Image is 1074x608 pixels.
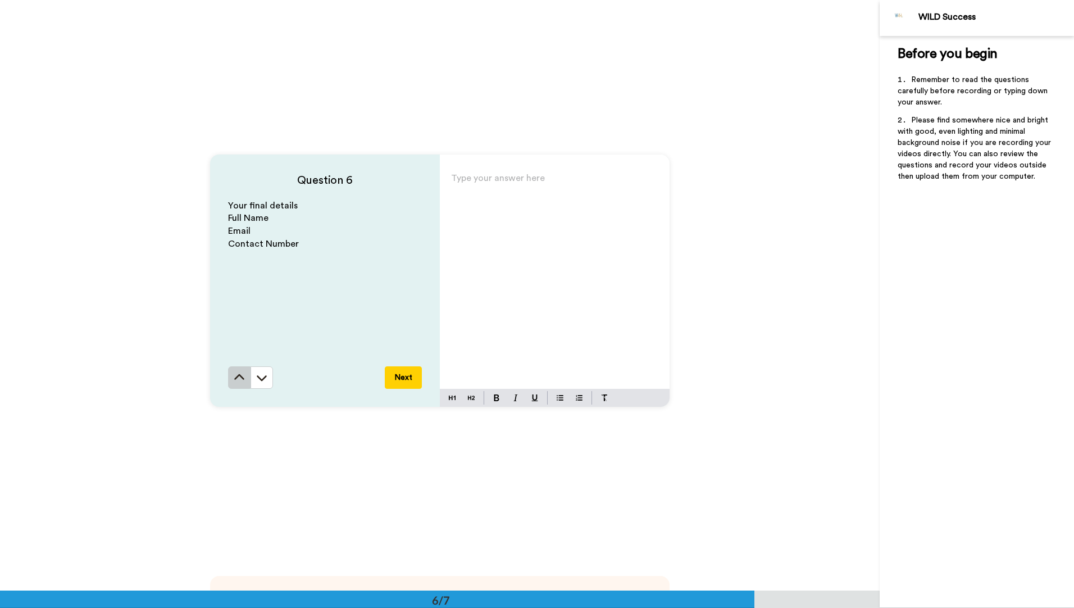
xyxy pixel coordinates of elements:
img: clear-format.svg [601,394,608,401]
span: Your final details [228,201,298,210]
h4: Question 6 [228,173,422,188]
div: WILD Success [918,12,1073,22]
img: Profile Image [886,4,913,31]
span: Contact Number [228,239,299,248]
img: underline-mark.svg [531,394,538,401]
span: Full Name [228,214,268,223]
span: Before you begin [898,47,997,61]
img: bulleted-block.svg [557,393,563,402]
img: heading-two-block.svg [468,393,475,402]
img: italic-mark.svg [513,394,518,401]
span: Email [228,226,251,235]
div: 6/7 [414,592,468,608]
img: bold-mark.svg [494,394,499,401]
span: Please find somewhere nice and bright with good, even lighting and minimal background noise if yo... [898,116,1053,180]
img: heading-one-block.svg [449,393,456,402]
span: Remember to read the questions carefully before recording or typing down your answer. [898,76,1050,106]
button: Next [385,366,422,389]
img: numbered-block.svg [576,393,582,402]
